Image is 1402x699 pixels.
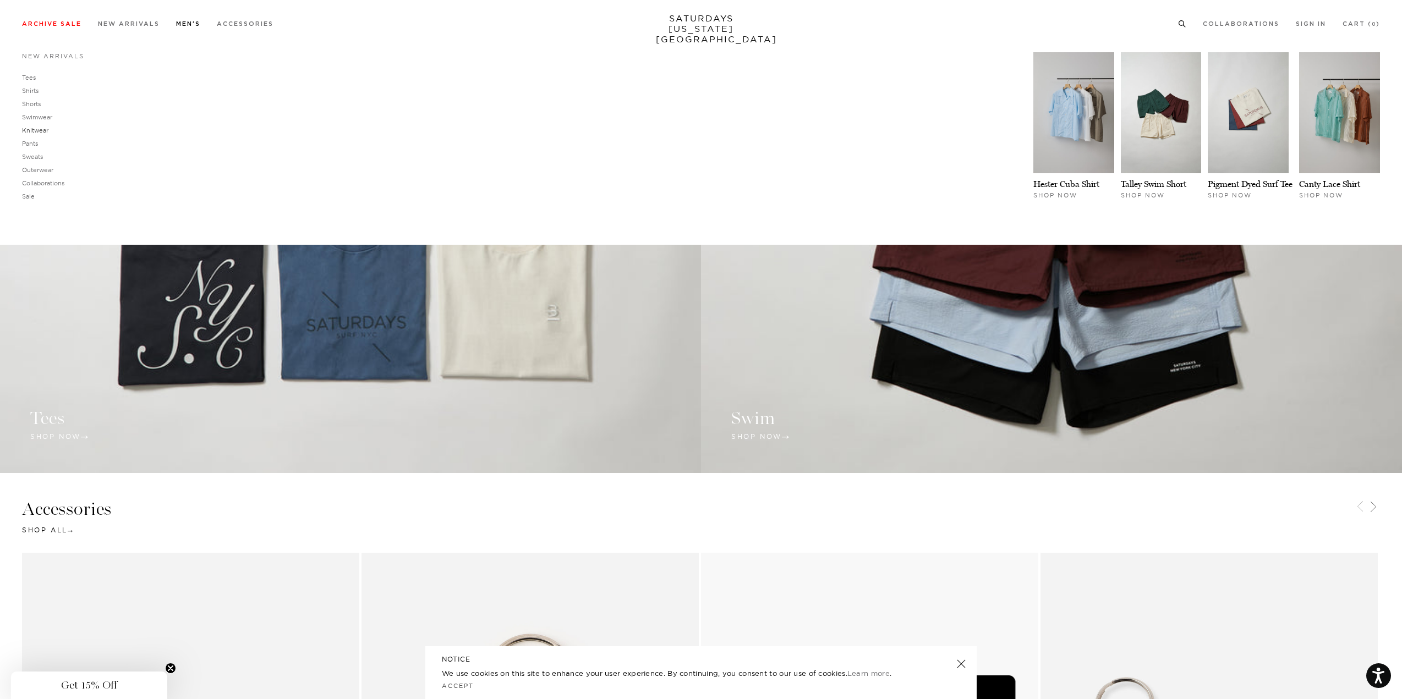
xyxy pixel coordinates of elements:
[1203,21,1279,27] a: Collaborations
[22,113,52,121] a: Swimwear
[61,679,117,692] span: Get 15% Off
[22,166,53,174] a: Outerwear
[11,672,167,699] div: Get 15% OffClose teaser
[1343,21,1380,27] a: Cart (0)
[1299,179,1360,189] a: Canty Lace Shirt
[22,100,41,108] a: Shorts
[98,21,160,27] a: New Arrivals
[1121,179,1186,189] a: Talley Swim Short
[442,654,960,664] h5: NOTICE
[1208,179,1293,189] a: Pigment Dyed Surf Tee
[442,682,474,690] a: Accept
[165,663,176,674] button: Close teaser
[1033,179,1099,189] a: Hester Cuba Shirt
[22,140,38,147] a: Pants
[22,74,36,81] a: Tees
[656,13,747,45] a: SATURDAYS[US_STATE][GEOGRAPHIC_DATA]
[22,126,48,134] a: Knitwear
[22,179,64,187] a: Collaborations
[217,21,273,27] a: Accessories
[1296,21,1326,27] a: Sign In
[22,192,35,200] a: Sale
[1372,22,1376,27] small: 0
[847,669,890,678] a: Learn more
[442,668,921,679] p: We use cookies on this site to enhance your user experience. By continuing, you consent to our us...
[22,153,43,161] a: Sweats
[176,21,200,27] a: Men's
[22,500,1380,518] h3: Accessories
[22,52,84,60] a: New Arrivals
[22,526,73,534] a: Shop All
[22,21,81,27] a: Archive Sale
[22,87,39,95] a: Shirts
